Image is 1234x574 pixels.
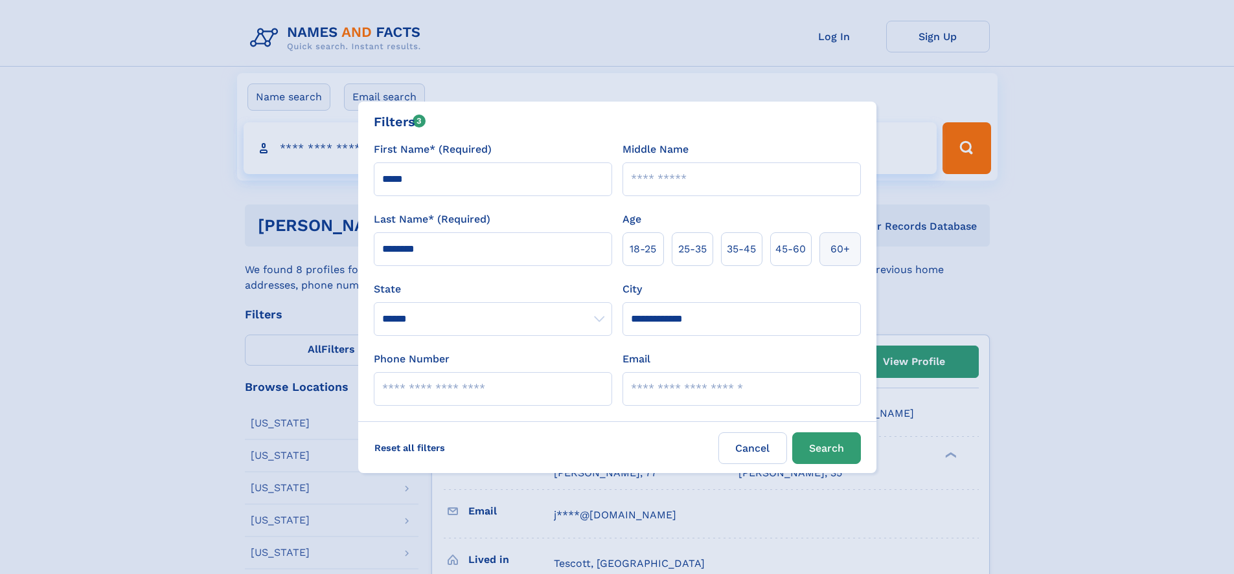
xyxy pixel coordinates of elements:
[727,241,756,257] span: 35‑45
[630,241,656,257] span: 18‑25
[374,112,426,131] div: Filters
[374,142,492,157] label: First Name* (Required)
[366,432,453,463] label: Reset all filters
[775,241,806,257] span: 45‑60
[623,351,650,367] label: Email
[830,241,850,257] span: 60+
[678,241,707,257] span: 25‑35
[374,281,612,297] label: State
[623,142,689,157] label: Middle Name
[623,281,642,297] label: City
[792,432,861,464] button: Search
[623,212,641,227] label: Age
[718,432,787,464] label: Cancel
[374,212,490,227] label: Last Name* (Required)
[374,351,450,367] label: Phone Number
